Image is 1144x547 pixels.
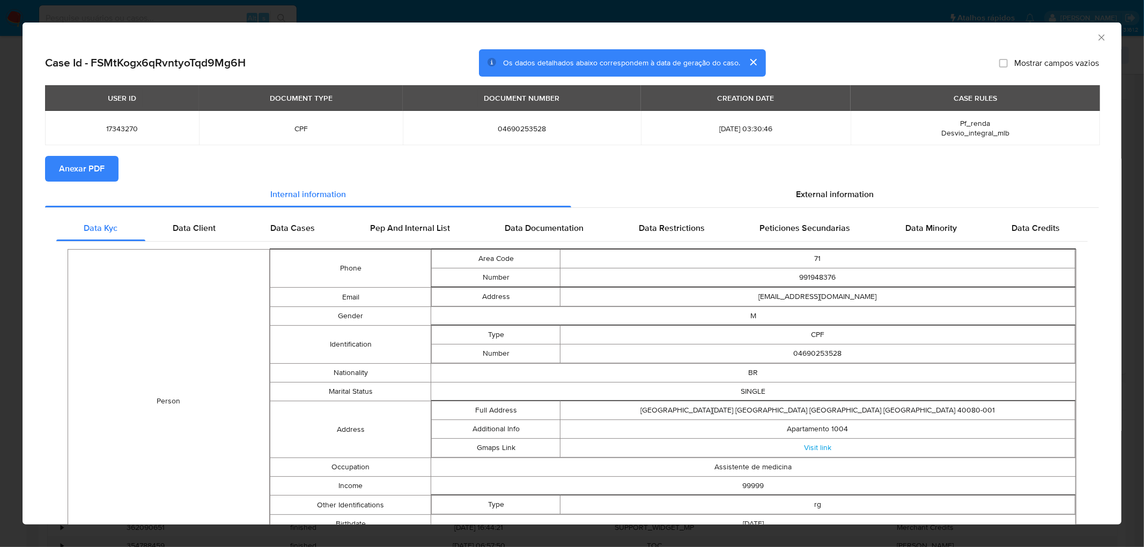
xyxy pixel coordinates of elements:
button: Anexar PDF [45,156,119,182]
span: Os dados detalhados abaixo correspondem à data de geração do caso. [503,57,740,68]
span: Pf_renda [960,118,990,129]
td: CPF [560,325,1075,344]
span: Data Credits [1012,222,1060,234]
span: Pep And Internal List [370,222,450,234]
div: CASE RULES [947,89,1003,107]
div: Detailed info [45,182,1099,207]
td: BR [431,363,1076,382]
td: SINGLE [431,382,1076,401]
span: Data Minority [905,222,957,234]
td: 99999 [431,476,1076,495]
td: Additional Info [432,419,560,438]
span: Peticiones Secundarias [760,222,851,234]
td: Income [270,476,431,495]
td: 71 [560,249,1075,268]
td: Type [432,495,560,514]
td: Assistente de medicina [431,458,1076,476]
td: 991948376 [560,268,1075,287]
span: CPF [212,124,390,133]
button: Fechar a janela [1096,32,1106,42]
td: Number [432,344,560,363]
td: Occupation [270,458,431,476]
td: Number [432,268,560,287]
td: Type [432,325,560,344]
td: 04690253528 [560,344,1075,363]
button: cerrar [740,49,766,75]
td: [GEOGRAPHIC_DATA][DATE] [GEOGRAPHIC_DATA] [GEOGRAPHIC_DATA] [GEOGRAPHIC_DATA] 40080-001 [560,401,1075,419]
td: Gender [270,306,431,325]
td: [DATE] [431,514,1076,533]
span: Data Kyc [84,222,117,234]
td: [EMAIL_ADDRESS][DOMAIN_NAME] [560,287,1075,306]
span: Desvio_integral_mlb [941,128,1009,138]
div: CREATION DATE [711,89,780,107]
span: External information [796,188,874,200]
span: Data Cases [270,222,315,234]
td: Birthdate [270,514,431,533]
span: [DATE] 03:30:46 [654,124,838,133]
td: Full Address [432,401,560,419]
td: Address [432,287,560,306]
td: Email [270,287,431,306]
div: DOCUMENT NUMBER [478,89,566,107]
td: Phone [270,249,431,287]
td: Address [270,401,431,458]
span: Data Client [173,222,216,234]
span: 04690253528 [416,124,628,133]
h2: Case Id - FSMtKogx6qRvntyoTqd9Mg6H [45,56,246,70]
span: Data Documentation [505,222,584,234]
td: rg [560,495,1075,514]
span: 17343270 [58,124,186,133]
td: Marital Status [270,382,431,401]
td: Identification [270,325,431,363]
div: Detailed internal info [56,215,1088,241]
span: Internal information [270,188,346,200]
td: Other Identifications [270,495,431,514]
div: DOCUMENT TYPE [263,89,339,107]
div: closure-recommendation-modal [23,23,1121,524]
td: Area Code [432,249,560,268]
td: Nationality [270,363,431,382]
td: Gmaps Link [432,438,560,457]
input: Mostrar campos vazios [999,58,1008,67]
span: Mostrar campos vazios [1014,57,1099,68]
td: M [431,306,1076,325]
span: Anexar PDF [59,157,105,181]
div: USER ID [101,89,143,107]
a: Visit link [804,442,831,453]
td: Apartamento 1004 [560,419,1075,438]
span: Data Restrictions [639,222,705,234]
